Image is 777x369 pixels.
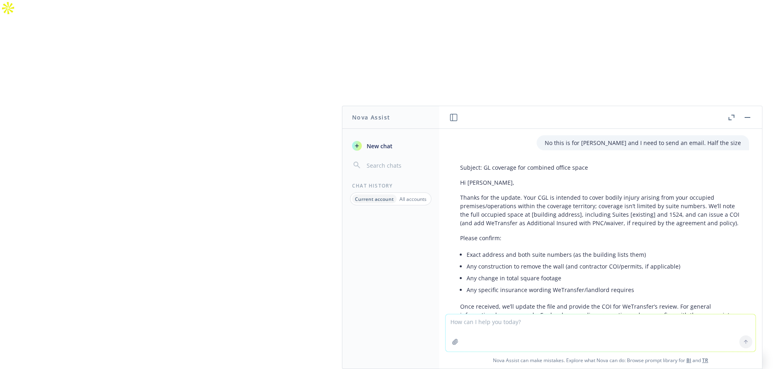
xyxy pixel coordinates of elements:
[467,284,741,296] li: Any specific insurance wording WeTransfer/landlord requires
[545,139,741,147] p: No this is for [PERSON_NAME] and I need to send an email. Half the size
[702,357,708,364] a: TR
[460,178,741,187] p: Hi [PERSON_NAME],
[686,357,691,364] a: BI
[442,352,759,369] span: Nova Assist can make mistakes. Explore what Nova can do: Browse prompt library for and
[399,196,427,203] p: All accounts
[355,196,394,203] p: Current account
[352,113,390,122] h1: Nova Assist
[467,272,741,284] li: Any change in total square footage
[365,142,393,150] span: New chat
[460,163,741,172] p: Subject: GL coverage for combined office space
[467,260,741,272] li: Any construction to remove the wall (and contractor COI/permits, if applicable)
[460,234,741,242] p: Please confirm:
[460,193,741,227] p: Thanks for the update. Your CGL is intended to cover bodily injury arising from your occupied pre...
[342,182,439,189] div: Chat History
[365,160,429,171] input: Search chats
[467,249,741,260] li: Exact address and both suite numbers (as the building lists them)
[460,302,741,328] p: Once received, we’ll update the file and provide the COI for WeTransfer’s review. For general inf...
[349,139,433,153] button: New chat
